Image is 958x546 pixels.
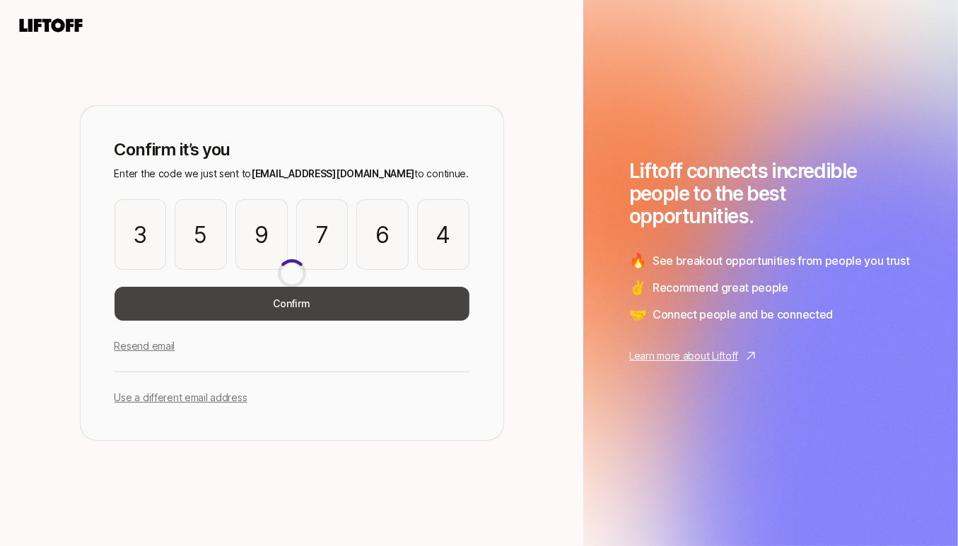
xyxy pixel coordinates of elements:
[653,278,788,297] span: Recommend great people
[629,277,647,298] span: ✌️
[629,160,912,227] h1: Liftoff connects incredible people to the best opportunities.
[629,304,647,325] span: 🤝
[653,251,910,270] span: See breakout opportunities from people you trust
[629,348,738,364] p: Learn more about Liftoff
[629,348,912,364] a: Learn more about Liftoff
[653,305,833,324] span: Connect people and be connected
[629,250,647,271] span: 🔥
